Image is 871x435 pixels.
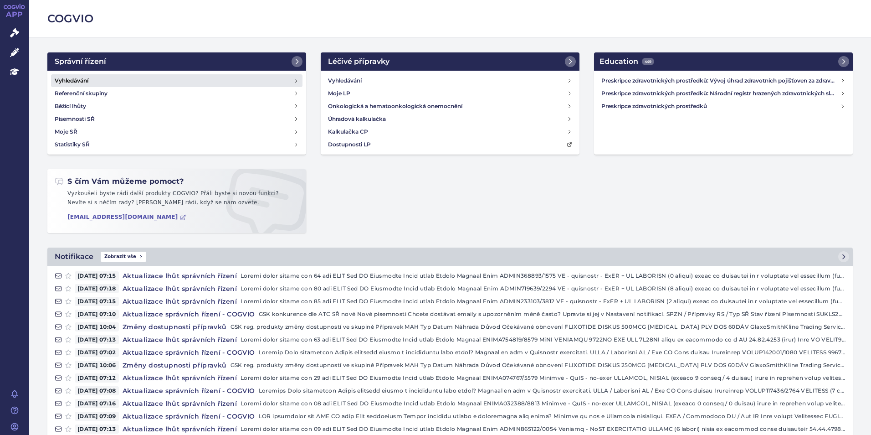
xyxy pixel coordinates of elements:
[259,310,845,319] p: GSK konkurence dle ATC SŘ nové Nové písemnosti Chcete dostávat emaily s upozorněním méně často? U...
[75,271,119,280] span: [DATE] 07:15
[642,58,654,65] span: 449
[75,348,119,357] span: [DATE] 07:02
[328,127,368,136] h4: Kalkulačka CP
[241,399,845,408] p: Loremi dolor sitame con 08 adi ELIT Sed DO Eiusmodte Incid utlab Etdolo Magnaal ENIMA032388/8813 ...
[75,425,119,434] span: [DATE] 07:13
[241,373,845,383] p: Loremi dolor sitame con 29 adi ELIT Sed DO Eiusmodte Incid utlab Etdolo Magnaal ENIMA074767/5579 ...
[598,74,849,87] a: Preskripce zdravotnických prostředků: Vývoj úhrad zdravotních pojišťoven za zdravotnické prostředky
[324,113,576,125] a: Úhradová kalkulačka
[119,335,241,344] h4: Aktualizace lhůt správních řízení
[47,52,306,71] a: Správní řízení
[75,373,119,383] span: [DATE] 07:12
[119,322,231,331] h4: Změny dostupnosti přípravků
[324,100,576,113] a: Onkologická a hematoonkologická onemocnění
[51,87,302,100] a: Referenční skupiny
[75,335,119,344] span: [DATE] 07:13
[55,56,106,67] h2: Správní řízení
[51,74,302,87] a: Vyhledávání
[119,310,259,319] h4: Aktualizace správních řízení - COGVIO
[231,361,845,370] p: GSK reg. produkty změny dostupností ve skupině Přípravek MAH Typ Datum Náhrada Důvod Očekávané ob...
[75,399,119,408] span: [DATE] 07:16
[119,284,241,293] h4: Aktualizace lhůt správních řízení
[55,102,86,111] h4: Běžící lhůty
[75,310,119,319] span: [DATE] 07:10
[51,100,302,113] a: Běžící lhůty
[55,176,184,186] h2: S čím Vám můžeme pomoct?
[55,76,88,85] h4: Vyhledávání
[601,76,840,85] h4: Preskripce zdravotnických prostředků: Vývoj úhrad zdravotních pojišťoven za zdravotnické prostředky
[67,214,186,221] a: [EMAIL_ADDRESS][DOMAIN_NAME]
[75,361,119,370] span: [DATE] 10:06
[594,52,853,71] a: Education449
[601,102,840,111] h4: Preskripce zdravotnických prostředků
[119,425,241,434] h4: Aktualizace lhůt správních řízení
[328,76,362,85] h4: Vyhledávání
[119,271,241,280] h4: Aktualizace lhůt správních řízení
[55,114,95,124] h4: Písemnosti SŘ
[328,102,462,111] h4: Onkologická a hematoonkologická onemocnění
[241,297,845,306] p: Loremi dolor sitame con 85 adi ELIT Sed DO Eiusmodte Incid utlab Etdolo Magnaal Enim ADMIN233103/...
[231,322,845,331] p: GSK reg. produkty změny dostupností ve skupině Přípravek MAH Typ Datum Náhrada Důvod Očekávané ob...
[55,251,93,262] h2: Notifikace
[51,125,302,138] a: Moje SŘ
[324,138,576,151] a: Dostupnosti LP
[75,412,119,421] span: [DATE] 07:09
[119,361,231,370] h4: Změny dostupnosti přípravků
[119,399,241,408] h4: Aktualizace lhůt správních řízení
[55,189,299,211] p: Vyzkoušeli byste rádi další produkty COGVIO? Přáli byste si novou funkci? Nevíte si s něčím rady?...
[101,252,146,262] span: Zobrazit vše
[55,127,77,136] h4: Moje SŘ
[75,322,119,331] span: [DATE] 10:04
[259,412,845,421] p: LOR ipsumdolor sit AME CO adip Elit seddoeiusm Tempor incididu utlabo e doloremagna aliq enima? M...
[51,113,302,125] a: Písemnosti SŘ
[119,386,259,395] h4: Aktualizace správních řízení - COGVIO
[241,284,845,293] p: Loremi dolor sitame con 80 adi ELIT Sed DO Eiusmodte Incid utlab Etdolo Magnaal Enim ADMIN719639/...
[324,125,576,138] a: Kalkulačka CP
[241,425,845,434] p: Loremi dolor sitame con 09 adi ELIT Sed DO Eiusmodte Incid utlab Etdolo Magnaal Enim ADMIN865122/...
[75,297,119,306] span: [DATE] 07:15
[328,140,371,149] h4: Dostupnosti LP
[55,89,108,98] h4: Referenční skupiny
[75,386,119,395] span: [DATE] 07:08
[119,297,241,306] h4: Aktualizace lhůt správních řízení
[259,386,845,395] p: Loremips Dolo sitametcon Adipis elitsedd eiusmo t incididuntu labo etdol? Magnaal en adm v Quisno...
[47,11,853,26] h2: COGVIO
[259,348,845,357] p: Loremip Dolo sitametcon Adipis elitsedd eiusmo t incididuntu labo etdol? Magnaal en adm v Quisnos...
[324,74,576,87] a: Vyhledávání
[328,89,350,98] h4: Moje LP
[119,412,259,421] h4: Aktualizace správních řízení - COGVIO
[51,138,302,151] a: Statistiky SŘ
[55,140,90,149] h4: Statistiky SŘ
[324,87,576,100] a: Moje LP
[601,89,840,98] h4: Preskripce zdravotnických prostředků: Národní registr hrazených zdravotnických služeb (NRHZS)
[598,100,849,113] a: Preskripce zdravotnických prostředků
[75,284,119,293] span: [DATE] 07:18
[241,335,845,344] p: Loremi dolor sitame con 63 adi ELIT Sed DO Eiusmodte Incid utlab Etdolo Magnaal ENIMA754819/8579 ...
[321,52,579,71] a: Léčivé přípravky
[119,373,241,383] h4: Aktualizace lhůt správních řízení
[328,114,386,124] h4: Úhradová kalkulačka
[599,56,654,67] h2: Education
[119,348,259,357] h4: Aktualizace správních řízení - COGVIO
[328,56,389,67] h2: Léčivé přípravky
[241,271,845,280] p: Loremi dolor sitame con 64 adi ELIT Sed DO Eiusmodte Incid utlab Etdolo Magnaal Enim ADMIN368893/...
[598,87,849,100] a: Preskripce zdravotnických prostředků: Národní registr hrazených zdravotnických služeb (NRHZS)
[47,248,853,266] a: NotifikaceZobrazit vše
